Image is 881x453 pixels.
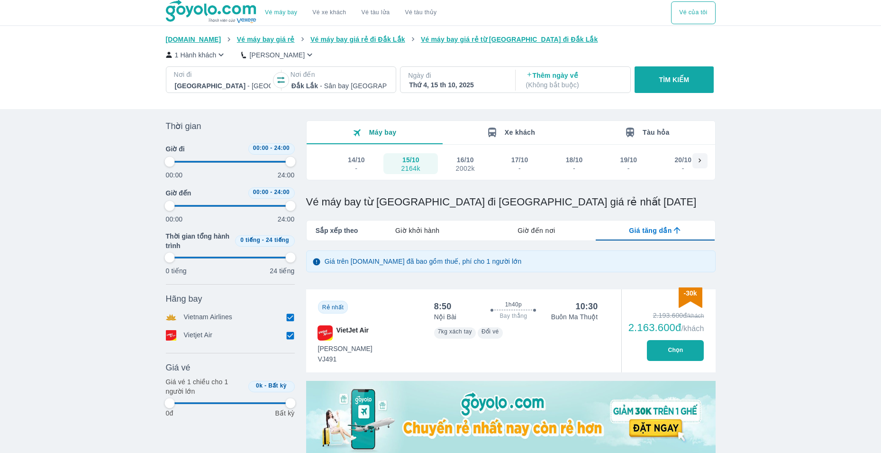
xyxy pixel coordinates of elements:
span: Sắp xếp theo [316,226,358,235]
span: Hãng bay [166,293,202,305]
button: Vé của tôi [671,1,715,24]
p: Nội Bài [434,312,456,322]
nav: breadcrumb [166,35,716,44]
div: 10:30 [575,301,598,312]
span: Máy bay [369,129,397,136]
div: 17/10 [511,155,528,165]
span: Đổi vé [481,328,499,335]
img: VJ [318,325,333,341]
span: Giờ khởi hành [395,226,439,235]
span: VJ491 [318,354,372,364]
span: 00:00 [253,189,269,195]
p: Vietjet Air [184,330,213,341]
div: - [675,165,691,172]
p: Nơi đi [174,70,272,79]
span: 24:00 [274,189,290,195]
p: Nơi đến [291,70,388,79]
p: Vietnam Airlines [184,312,233,323]
button: [PERSON_NAME] [241,50,315,60]
span: -30k [683,289,697,297]
span: - [270,145,272,151]
p: 24:00 [278,170,295,180]
span: 24:00 [274,145,290,151]
p: ( Không bắt buộc ) [526,80,622,90]
span: [DOMAIN_NAME] [166,36,221,43]
span: Xe khách [505,129,535,136]
p: Giá vé 1 chiều cho 1 người lớn [166,377,245,396]
span: - [264,382,266,389]
button: Vé tàu thủy [397,1,444,24]
span: 7kg xách tay [438,328,472,335]
button: Chọn [647,340,704,361]
div: scrollable day and price [329,153,692,174]
a: Vé máy bay [265,9,297,16]
span: Thời gian tổng hành trình [166,231,231,250]
p: 24 tiếng [270,266,294,276]
span: Giá vé [166,362,191,373]
p: TÌM KIẾM [659,75,690,84]
div: - [348,165,364,172]
span: Rẻ nhất [322,304,344,311]
a: Vé xe khách [312,9,346,16]
button: TÌM KIẾM [635,66,714,93]
p: 00:00 [166,170,183,180]
span: Tàu hỏa [643,129,670,136]
div: choose transportation mode [671,1,715,24]
div: 2164k [401,165,420,172]
div: Thứ 4, 15 th 10, 2025 [409,80,505,90]
div: 19/10 [620,155,637,165]
div: 2.163.600đ [628,322,704,333]
p: Bất kỳ [275,408,294,418]
span: Giá tăng dần [629,226,672,235]
div: 15/10 [402,155,419,165]
span: 00:00 [253,145,269,151]
div: 2002k [455,165,474,172]
div: - [566,165,582,172]
div: 8:50 [434,301,452,312]
div: 20/10 [674,155,691,165]
img: discount [679,287,702,308]
span: Vé máy bay giá rẻ đi Đắk Lắk [310,36,405,43]
button: 1 Hành khách [166,50,227,60]
span: 1h40p [505,301,522,308]
p: Thêm ngày về [526,71,622,90]
div: 18/10 [566,155,583,165]
div: 2.193.600đ [628,311,704,320]
div: 16/10 [457,155,474,165]
span: Giờ đến [166,188,191,198]
p: [PERSON_NAME] [249,50,305,60]
span: 24 tiếng [266,237,289,243]
span: Vé máy bay giá rẻ từ [GEOGRAPHIC_DATA] đi Đắk Lắk [421,36,598,43]
p: 0 tiếng [166,266,187,276]
div: - [512,165,528,172]
p: Giá trên [DOMAIN_NAME] đã bao gồm thuế, phí cho 1 người lớn [325,257,522,266]
span: - [270,189,272,195]
div: - [621,165,637,172]
div: choose transportation mode [257,1,444,24]
span: - [262,237,264,243]
p: Buôn Ma Thuột [551,312,598,322]
p: 24:00 [278,214,295,224]
span: 0k [256,382,263,389]
span: /khách [681,324,704,333]
span: [PERSON_NAME] [318,344,372,353]
p: 1 Hành khách [175,50,217,60]
span: 0 tiếng [240,237,260,243]
span: Thời gian [166,120,201,132]
p: 00:00 [166,214,183,224]
p: 0đ [166,408,173,418]
h1: Vé máy bay từ [GEOGRAPHIC_DATA] đi [GEOGRAPHIC_DATA] giá rẻ nhất [DATE] [306,195,716,209]
div: lab API tabs example [358,221,715,240]
span: VietJet Air [336,325,369,341]
span: Bất kỳ [268,382,287,389]
span: Giờ đến nơi [518,226,555,235]
a: Vé tàu lửa [354,1,398,24]
div: 14/10 [348,155,365,165]
span: Vé máy bay giá rẻ [237,36,295,43]
p: Ngày đi [408,71,506,80]
span: Giờ đi [166,144,185,154]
